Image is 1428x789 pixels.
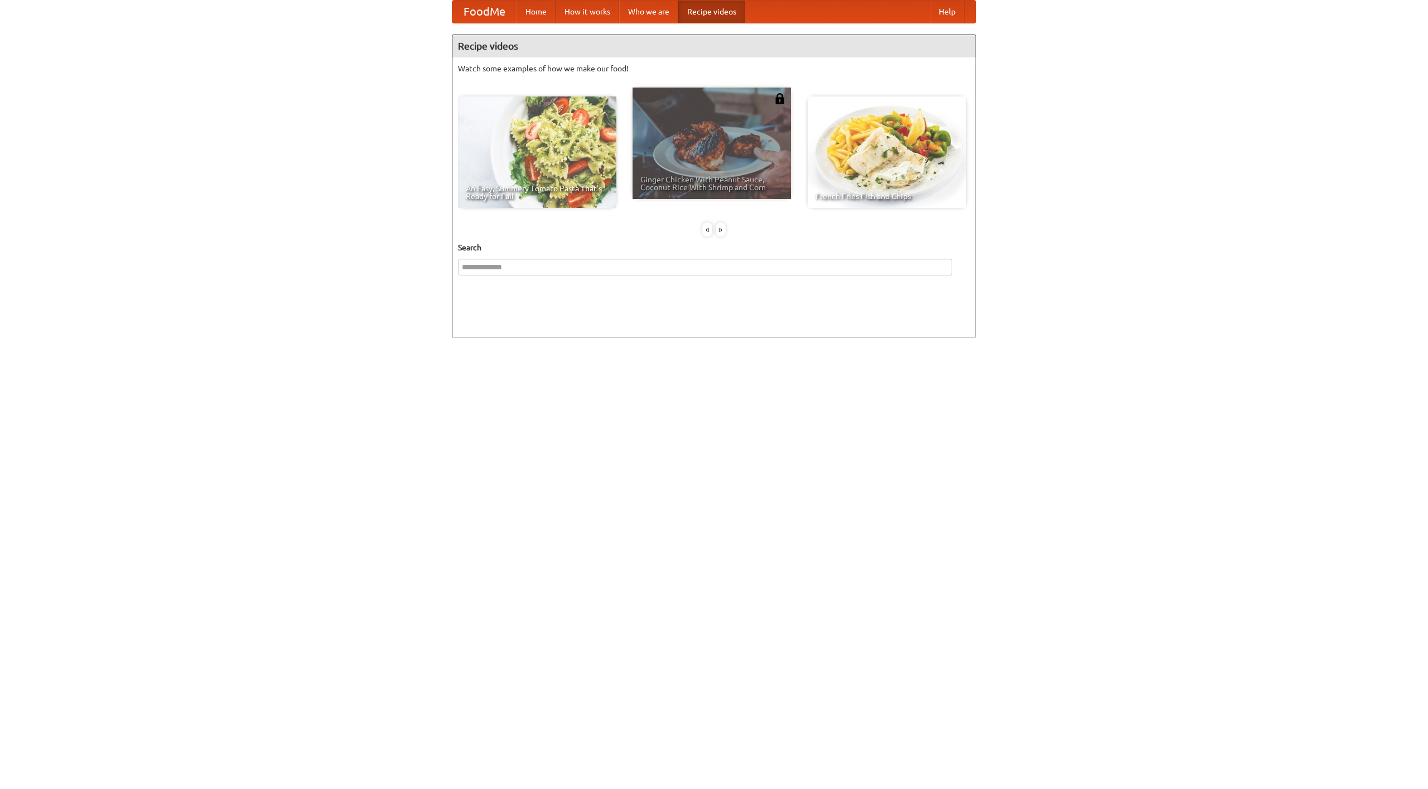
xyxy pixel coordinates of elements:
[466,185,609,200] span: An Easy, Summery Tomato Pasta That's Ready for Fall
[458,63,970,74] p: Watch some examples of how we make our food!
[452,1,517,23] a: FoodMe
[774,93,785,104] img: 483408.png
[458,242,970,253] h5: Search
[702,222,712,236] div: «
[930,1,964,23] a: Help
[808,96,966,208] a: French Fries Fish and Chips
[678,1,745,23] a: Recipe videos
[619,1,678,23] a: Who we are
[556,1,619,23] a: How it works
[517,1,556,23] a: Home
[452,35,976,57] h4: Recipe videos
[716,222,726,236] div: »
[816,192,958,200] span: French Fries Fish and Chips
[458,96,616,208] a: An Easy, Summery Tomato Pasta That's Ready for Fall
